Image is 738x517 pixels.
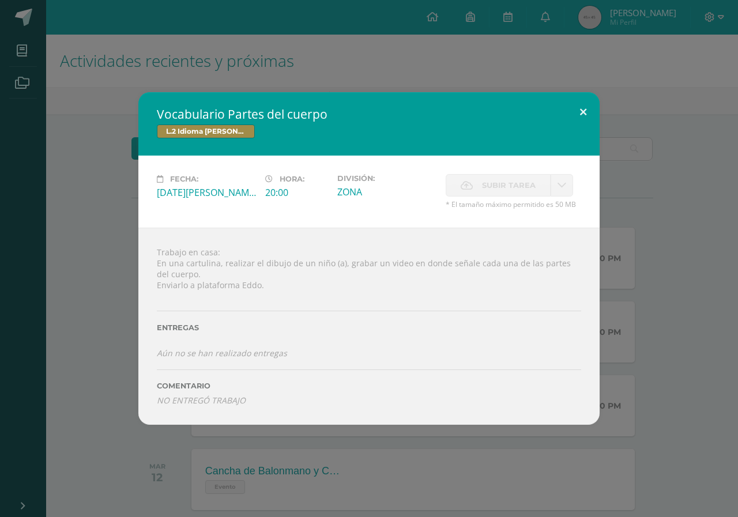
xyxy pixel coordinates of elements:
[482,175,536,196] span: Subir tarea
[265,186,328,199] div: 20:00
[157,186,256,199] div: [DATE][PERSON_NAME]
[170,175,198,183] span: Fecha:
[567,92,600,131] button: Close (Esc)
[551,174,573,197] a: La fecha de entrega ha expirado
[157,382,581,390] label: Comentario
[157,395,246,406] i: NO ENTREGÓ TRABAJO
[157,348,287,358] i: Aún no se han realizado entregas
[337,186,436,198] div: ZONA
[138,228,600,424] div: Trabajo en casa: En una cartulina, realizar el dibujo de un niño (a), grabar un video en donde se...
[337,174,436,183] label: División:
[446,174,551,197] label: La fecha de entrega ha expirado
[280,175,304,183] span: Hora:
[157,124,255,138] span: L.2 Idioma [PERSON_NAME]
[157,106,581,122] h2: Vocabulario Partes del cuerpo
[446,199,581,209] span: * El tamaño máximo permitido es 50 MB
[157,323,581,332] label: Entregas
